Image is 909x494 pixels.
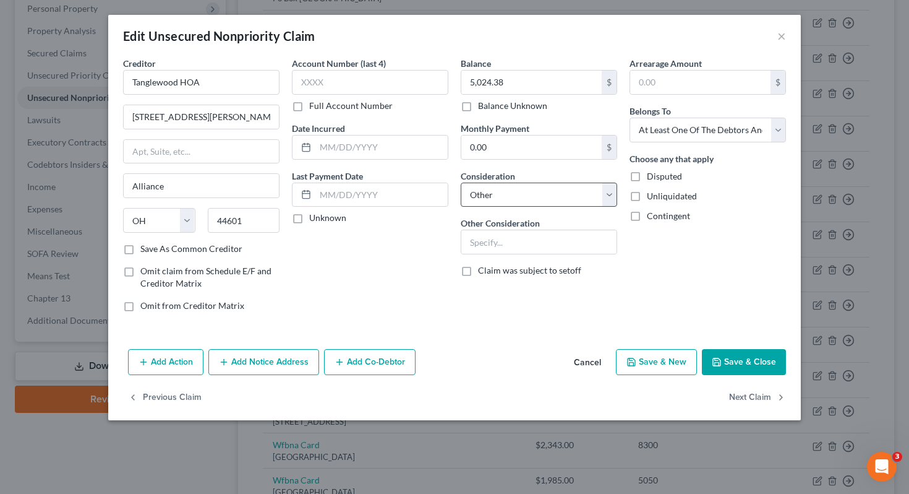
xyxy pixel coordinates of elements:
div: $ [770,71,785,94]
button: Add Co-Debtor [324,349,416,375]
span: Unliquidated [647,191,697,201]
input: Specify... [461,230,617,254]
button: Next Claim [729,385,786,411]
input: MM/DD/YYYY [315,136,448,159]
label: Other Consideration [461,217,540,230]
label: Last Payment Date [292,170,363,183]
input: 0.00 [461,136,602,159]
span: Omit from Creditor Matrix [140,300,244,311]
span: Omit claim from Schedule E/F and Creditor Matrix [140,266,271,288]
button: Previous Claim [128,385,202,411]
label: Balance Unknown [478,100,547,112]
span: Creditor [123,58,156,69]
span: Contingent [647,210,690,221]
button: Cancel [564,350,611,375]
label: Balance [461,57,491,70]
button: Save & New [616,349,697,375]
button: × [777,28,786,43]
label: Account Number (last 4) [292,57,386,70]
label: Consideration [461,170,515,183]
input: Enter zip... [208,208,280,233]
input: Enter address... [124,105,279,129]
button: Add Action [128,349,203,375]
div: $ [602,136,617,159]
label: Save As Common Creditor [140,243,242,255]
input: Search creditor by name... [123,70,280,95]
button: Add Notice Address [208,349,319,375]
input: XXXX [292,70,448,95]
span: Disputed [647,171,682,181]
iframe: Intercom live chat [867,452,897,482]
label: Arrearage Amount [629,57,702,70]
div: $ [602,71,617,94]
span: Claim was subject to setoff [478,265,581,275]
label: Full Account Number [309,100,393,112]
input: Apt, Suite, etc... [124,140,279,163]
input: Enter city... [124,174,279,197]
div: Edit Unsecured Nonpriority Claim [123,27,315,45]
input: 0.00 [630,71,770,94]
label: Monthly Payment [461,122,529,135]
input: 0.00 [461,71,602,94]
span: Belongs To [629,106,671,116]
label: Unknown [309,212,346,224]
input: MM/DD/YYYY [315,183,448,207]
button: Save & Close [702,349,786,375]
label: Choose any that apply [629,152,714,165]
label: Date Incurred [292,122,345,135]
span: 3 [892,452,902,462]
